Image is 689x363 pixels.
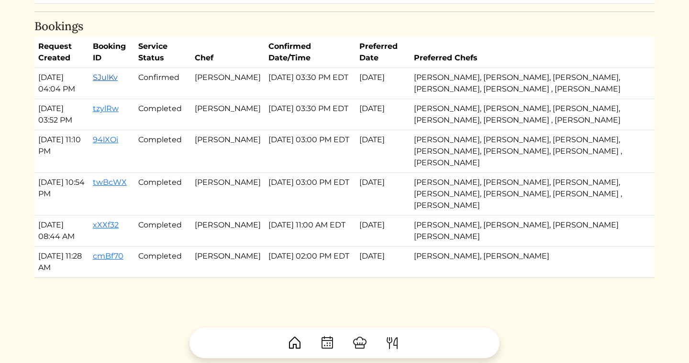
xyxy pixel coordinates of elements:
td: [DATE] 03:52 PM [34,99,89,130]
td: [DATE] 03:00 PM EDT [265,173,356,216]
th: Confirmed Date/Time [265,37,356,68]
td: [DATE] [356,130,410,173]
td: [PERSON_NAME], [PERSON_NAME] [410,247,647,278]
td: Confirmed [134,68,191,99]
th: Chef [191,37,265,68]
td: [DATE] 10:54 PM [34,173,89,216]
td: [PERSON_NAME], [PERSON_NAME], [PERSON_NAME], [PERSON_NAME], [PERSON_NAME] , [PERSON_NAME] [410,99,647,130]
td: [DATE] 11:28 AM [34,247,89,278]
td: [PERSON_NAME] [191,173,265,216]
td: [DATE] [356,68,410,99]
td: Completed [134,216,191,247]
td: [PERSON_NAME] [191,68,265,99]
td: Completed [134,173,191,216]
a: xXXf32 [93,220,119,229]
td: [PERSON_NAME] [191,247,265,278]
img: ForkKnife-55491504ffdb50bab0c1e09e7649658475375261d09fd45db06cec23bce548bf.svg [385,335,400,351]
a: twBcWX [93,178,127,187]
td: [PERSON_NAME], [PERSON_NAME], [PERSON_NAME], [PERSON_NAME], [PERSON_NAME] , [PERSON_NAME] [410,68,647,99]
img: ChefHat-a374fb509e4f37eb0702ca99f5f64f3b6956810f32a249b33092029f8484b388.svg [352,335,367,351]
a: SJulKv [93,73,118,82]
td: [DATE] 11:10 PM [34,130,89,173]
td: [DATE] 08:44 AM [34,216,89,247]
td: [DATE] [356,99,410,130]
td: [DATE] 03:30 PM EDT [265,68,356,99]
td: Completed [134,130,191,173]
td: [PERSON_NAME], [PERSON_NAME], [PERSON_NAME], [PERSON_NAME], [PERSON_NAME], [PERSON_NAME] , [PERSO... [410,173,647,216]
td: Completed [134,247,191,278]
td: [PERSON_NAME] [191,99,265,130]
td: [DATE] 11:00 AM EDT [265,216,356,247]
td: [DATE] [356,216,410,247]
th: Preferred Chefs [410,37,647,68]
img: House-9bf13187bcbb5817f509fe5e7408150f90897510c4275e13d0d5fca38e0b5951.svg [287,335,302,351]
td: [DATE] [356,247,410,278]
td: [DATE] 03:00 PM EDT [265,130,356,173]
td: [DATE] 03:30 PM EDT [265,99,356,130]
td: [PERSON_NAME] [191,130,265,173]
td: [DATE] 04:04 PM [34,68,89,99]
td: [PERSON_NAME], [PERSON_NAME], [PERSON_NAME], [PERSON_NAME], [PERSON_NAME], [PERSON_NAME] , [PERSO... [410,130,647,173]
td: [DATE] [356,173,410,216]
th: Request Created [34,37,89,68]
a: 94lXOi [93,135,118,144]
th: Booking ID [89,37,134,68]
td: [PERSON_NAME], [PERSON_NAME], [PERSON_NAME] [PERSON_NAME] [410,216,647,247]
a: cmBf70 [93,251,123,261]
th: Preferred Date [356,37,410,68]
th: Service Status [134,37,191,68]
td: Completed [134,99,191,130]
h4: Bookings [34,20,655,34]
td: [DATE] 02:00 PM EDT [265,247,356,278]
td: [PERSON_NAME] [191,216,265,247]
img: CalendarDots-5bcf9d9080389f2a281d69619e1c85352834be518fbc73d9501aef674afc0d57.svg [320,335,335,351]
a: tzylRw [93,104,119,113]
